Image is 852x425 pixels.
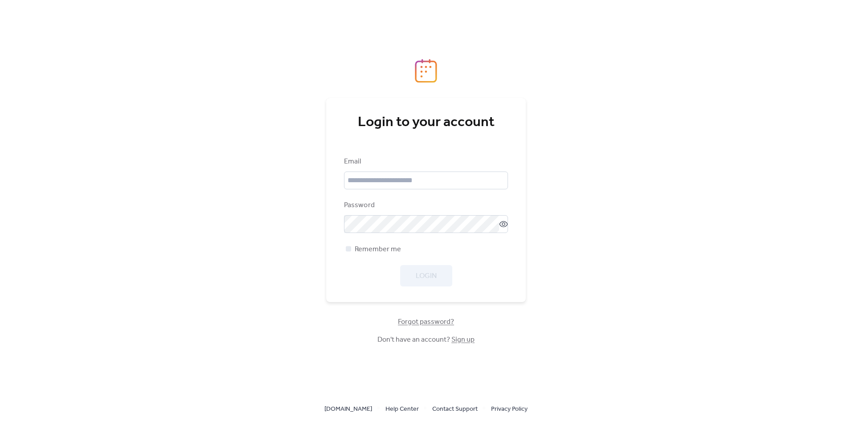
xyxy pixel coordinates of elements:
span: [DOMAIN_NAME] [324,404,372,415]
span: Help Center [385,404,419,415]
span: Privacy Policy [491,404,528,415]
span: Don't have an account? [377,335,475,345]
div: Email [344,156,506,167]
div: Password [344,200,506,211]
a: Help Center [385,403,419,414]
a: Privacy Policy [491,403,528,414]
span: Remember me [355,244,401,255]
a: [DOMAIN_NAME] [324,403,372,414]
a: Forgot password? [398,319,454,324]
div: Login to your account [344,114,508,131]
span: Forgot password? [398,317,454,327]
a: Sign up [451,333,475,347]
a: Contact Support [432,403,478,414]
span: Contact Support [432,404,478,415]
img: logo [415,59,437,83]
